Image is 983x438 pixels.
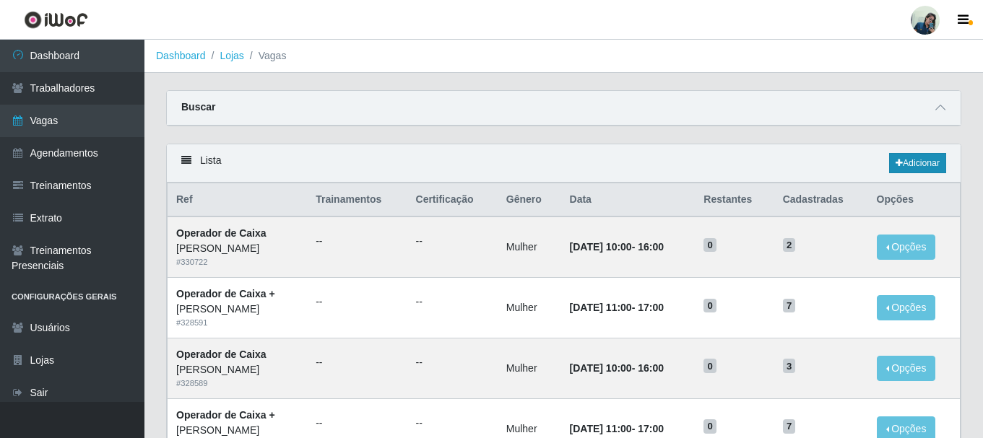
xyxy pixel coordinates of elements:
[176,423,298,438] div: [PERSON_NAME]
[176,256,298,268] div: # 330722
[407,183,498,217] th: Certificação
[168,183,308,217] th: Ref
[416,416,489,431] ul: --
[176,288,275,299] strong: Operador de Caixa +
[868,183,961,217] th: Opções
[176,302,298,317] div: [PERSON_NAME]
[783,359,796,373] span: 3
[316,416,398,431] ul: --
[24,11,88,29] img: CoreUI Logo
[570,362,632,374] time: [DATE] 10:00
[176,362,298,377] div: [PERSON_NAME]
[498,338,561,398] td: Mulher
[877,295,936,320] button: Opções
[570,241,632,253] time: [DATE] 10:00
[570,302,664,313] strong: -
[877,356,936,381] button: Opções
[783,238,796,253] span: 2
[498,216,561,277] td: Mulher
[176,317,298,329] div: # 328591
[156,50,206,61] a: Dashboard
[638,362,664,374] time: 16:00
[176,227,267,239] strong: Operador de Caixa
[220,50,243,61] a: Lojas
[176,349,267,360] strong: Operador de Caixa
[316,355,398,370] ul: --
[774,183,868,217] th: Cadastradas
[570,423,664,434] strong: -
[416,355,489,370] ul: --
[244,48,287,63] li: Vagas
[570,241,664,253] strong: -
[176,409,275,421] strong: Operador de Caixa +
[783,299,796,313] span: 7
[570,423,632,434] time: [DATE] 11:00
[416,294,489,310] ul: --
[561,183,696,217] th: Data
[703,359,716,373] span: 0
[181,101,215,113] strong: Buscar
[638,241,664,253] time: 16:00
[889,153,946,173] a: Adicionar
[703,299,716,313] span: 0
[176,241,298,256] div: [PERSON_NAME]
[570,362,664,374] strong: -
[307,183,407,217] th: Trainamentos
[416,234,489,249] ul: --
[498,278,561,338] td: Mulher
[783,419,796,434] span: 7
[316,234,398,249] ul: --
[316,294,398,310] ul: --
[695,183,774,217] th: Restantes
[176,377,298,390] div: # 328589
[703,238,716,253] span: 0
[498,183,561,217] th: Gênero
[144,40,983,73] nav: breadcrumb
[638,423,664,434] time: 17:00
[638,302,664,313] time: 17:00
[570,302,632,313] time: [DATE] 11:00
[167,144,961,183] div: Lista
[877,235,936,260] button: Opções
[703,419,716,434] span: 0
